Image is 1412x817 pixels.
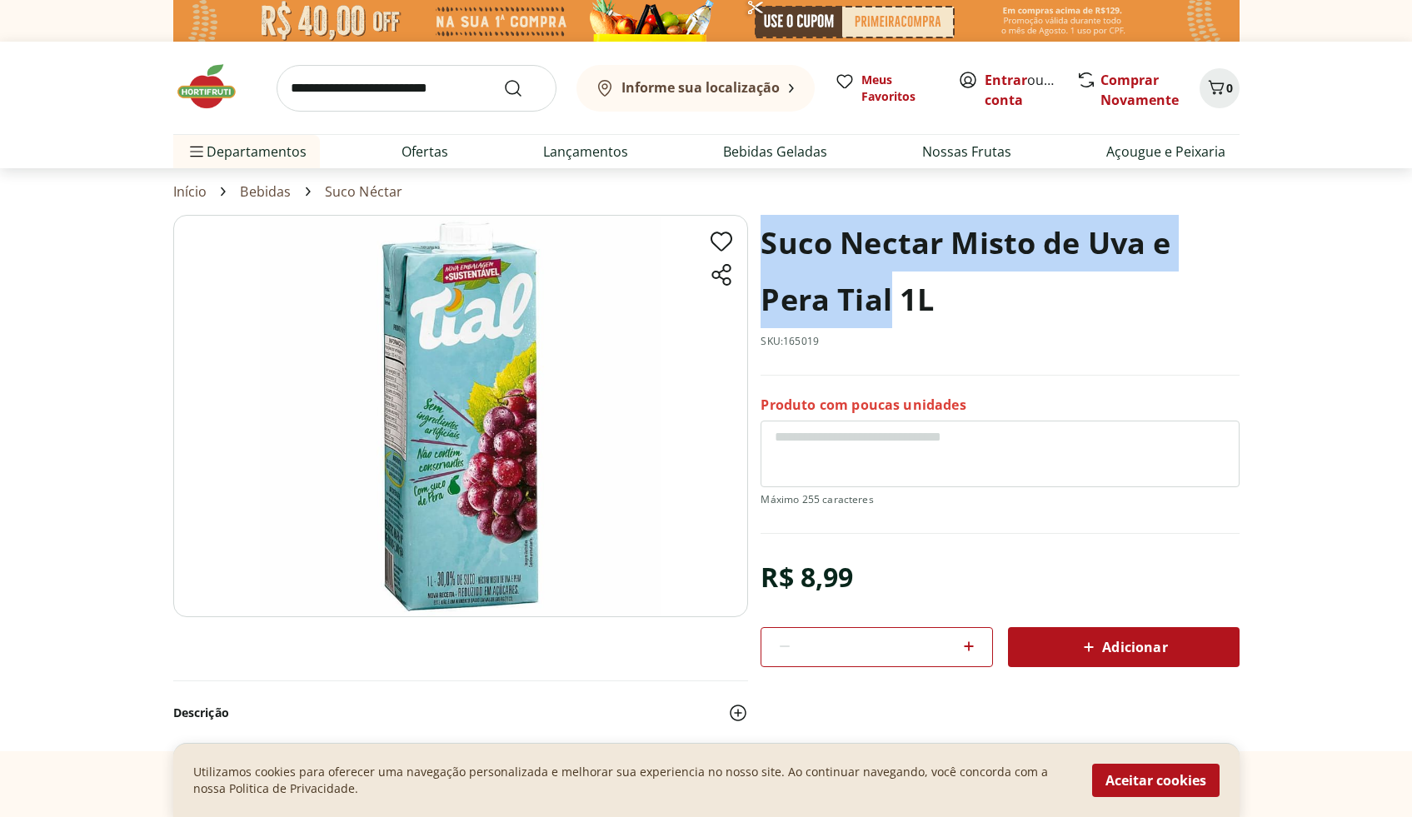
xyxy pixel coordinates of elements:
button: Submit Search [503,78,543,98]
span: Meus Favoritos [861,72,938,105]
img: Image [173,215,748,617]
button: Informe sua localização [576,65,815,112]
h1: Suco Nectar Misto de Uva e Pera Tial 1L [761,215,1239,328]
a: Bebidas [240,184,291,199]
p: Produto com poucas unidades [761,396,965,414]
input: search [277,65,556,112]
a: Suco Néctar [325,184,403,199]
a: Lançamentos [543,142,628,162]
a: Início [173,184,207,199]
a: Meus Favoritos [835,72,938,105]
a: Ofertas [402,142,448,162]
button: Menu [187,132,207,172]
span: Departamentos [187,132,307,172]
button: Aceitar cookies [1092,764,1220,797]
span: ou [985,70,1059,110]
a: Criar conta [985,71,1076,109]
div: R$ 8,99 [761,554,853,600]
button: Adicionar [1008,627,1240,667]
a: Açougue e Peixaria [1106,142,1225,162]
a: Comprar Novamente [1100,71,1179,109]
p: Utilizamos cookies para oferecer uma navegação personalizada e melhorar sua experiencia no nosso ... [193,764,1072,797]
a: Entrar [985,71,1027,89]
p: SKU: 165019 [761,335,819,348]
b: Informe sua localização [621,78,780,97]
span: Adicionar [1079,637,1167,657]
a: Bebidas Geladas [723,142,827,162]
button: Carrinho [1200,68,1240,108]
a: Nossas Frutas [922,142,1011,162]
span: 0 [1226,80,1233,96]
button: Descrição [173,695,748,731]
img: Hortifruti [173,62,257,112]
